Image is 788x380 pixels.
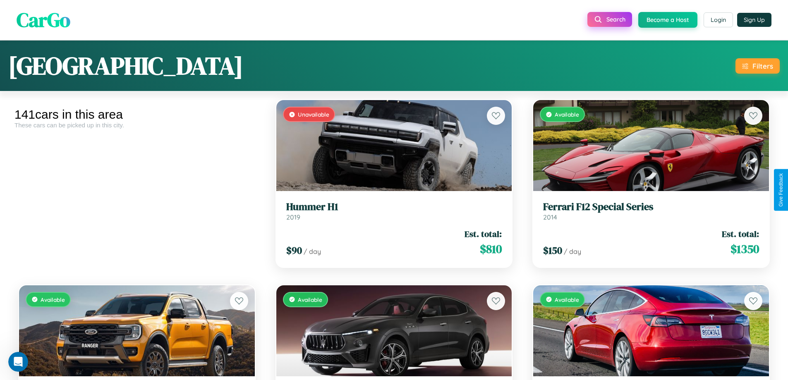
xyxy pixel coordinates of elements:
button: Sign Up [737,13,771,27]
span: / day [564,247,581,256]
span: Available [555,296,579,303]
span: / day [304,247,321,256]
h1: [GEOGRAPHIC_DATA] [8,49,243,83]
span: $ 810 [480,241,502,257]
iframe: Intercom live chat [8,352,28,372]
span: Unavailable [298,111,329,118]
span: Search [606,16,625,23]
span: Available [41,296,65,303]
button: Login [704,12,733,27]
div: Give Feedback [778,173,784,207]
div: Filters [752,62,773,70]
button: Filters [735,58,780,74]
span: Available [555,111,579,118]
span: Est. total: [465,228,502,240]
button: Search [587,12,632,27]
h3: Ferrari F12 Special Series [543,201,759,213]
button: Become a Host [638,12,697,28]
a: Hummer H12019 [286,201,502,221]
span: Available [298,296,322,303]
span: Est. total: [722,228,759,240]
span: 2019 [286,213,300,221]
div: 141 cars in this area [14,108,259,122]
span: $ 90 [286,244,302,257]
h3: Hummer H1 [286,201,502,213]
span: $ 1350 [731,241,759,257]
a: Ferrari F12 Special Series2014 [543,201,759,221]
span: $ 150 [543,244,562,257]
div: These cars can be picked up in this city. [14,122,259,129]
span: 2014 [543,213,557,221]
span: CarGo [17,6,70,33]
